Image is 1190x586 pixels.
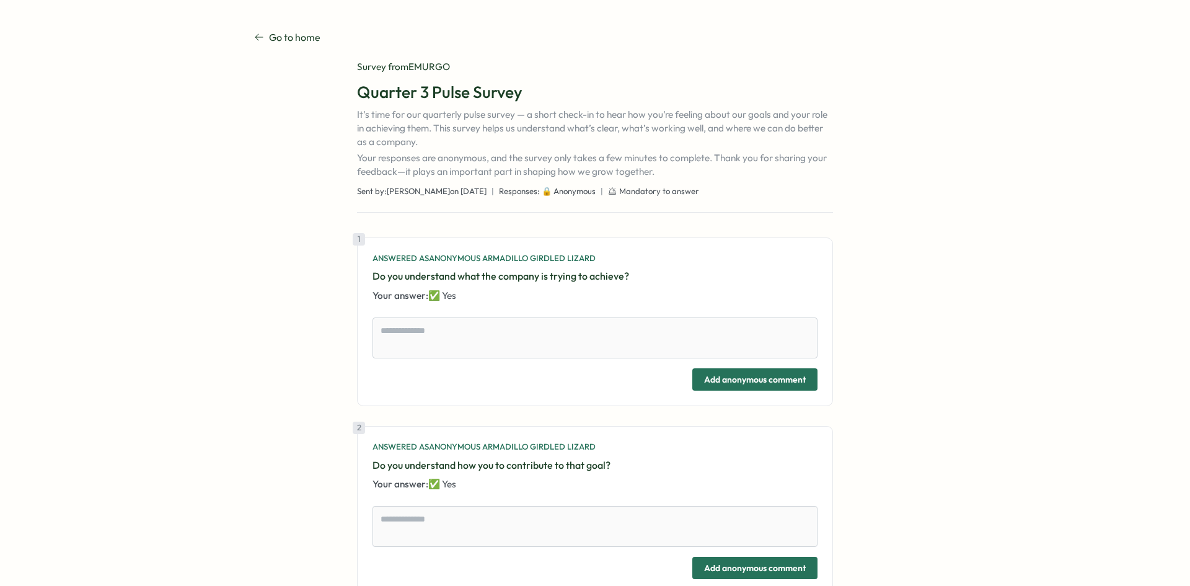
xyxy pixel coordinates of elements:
span: Your answer: [372,478,428,490]
div: Answered as Anonymous Armadillo Girdled Lizard [372,442,818,453]
span: ✅ Yes [428,290,456,301]
span: Sent by: [PERSON_NAME] on [DATE] [357,186,487,197]
div: Answered as Anonymous Armadillo Girdled Lizard [372,253,818,264]
p: Go to home [269,30,320,45]
button: Add anonymous comment [692,368,818,391]
span: Add anonymous comment [704,369,806,390]
p: Do you understand how you to contribute to that goal? [372,458,818,473]
a: Go to home [254,30,320,45]
span: Mandatory to answer [619,186,699,197]
span: Your answer: [372,290,428,301]
button: Add anonymous comment [692,557,818,579]
span: ✅ Yes [428,478,456,490]
span: Add anonymous comment [704,557,806,579]
h1: Quarter 3 Pulse Survey [357,81,833,103]
div: Survey from EMURGO [357,60,833,74]
p: Do you understand what the company is trying to achieve? [372,269,818,284]
div: 1 [353,233,365,246]
span: | [491,186,494,197]
div: 2 [353,422,365,434]
p: It’s time for our quarterly pulse survey — a short check-in to hear how you’re feeling about our ... [357,108,833,179]
span: Responses: 🔒 Anonymous [499,186,596,197]
span: | [601,186,603,197]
